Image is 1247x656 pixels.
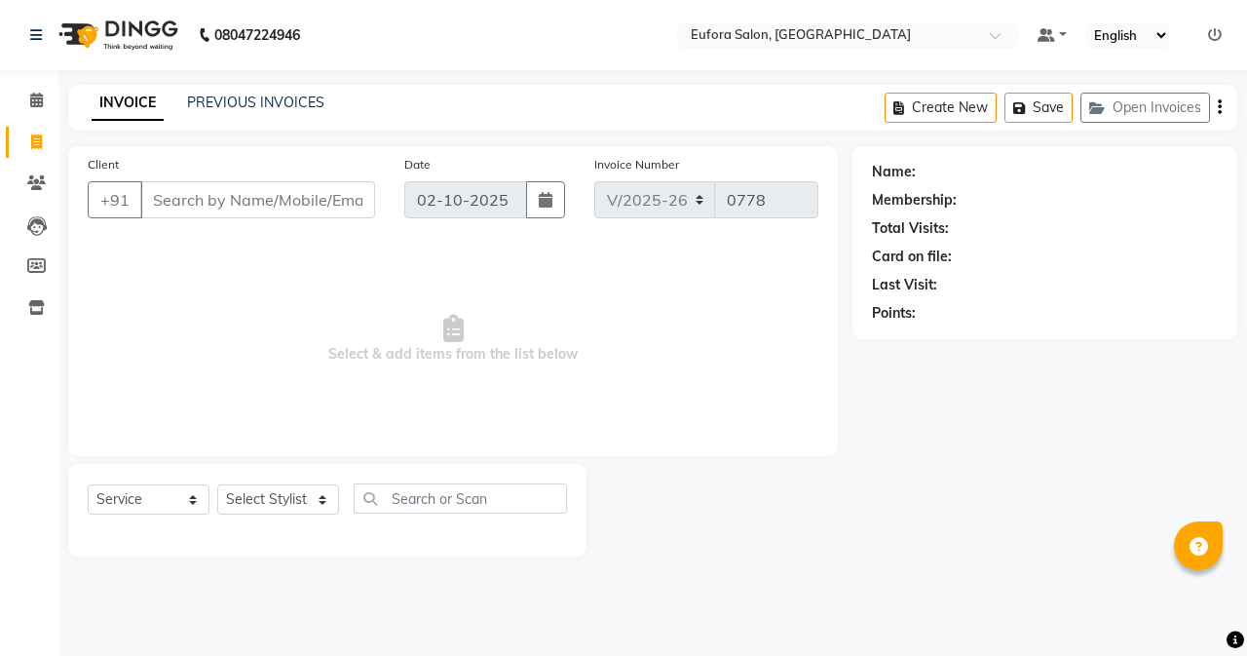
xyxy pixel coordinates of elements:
[214,8,300,62] b: 08047224946
[872,218,949,239] div: Total Visits:
[872,303,916,324] div: Points:
[872,162,916,182] div: Name:
[872,190,957,211] div: Membership:
[872,275,937,295] div: Last Visit:
[354,483,567,514] input: Search or Scan
[872,247,952,267] div: Card on file:
[187,94,324,111] a: PREVIOUS INVOICES
[88,156,119,174] label: Client
[92,86,164,121] a: INVOICE
[88,181,142,218] button: +91
[404,156,431,174] label: Date
[1004,93,1073,123] button: Save
[885,93,997,123] button: Create New
[1080,93,1210,123] button: Open Invoices
[88,242,818,437] span: Select & add items from the list below
[594,156,679,174] label: Invoice Number
[50,8,183,62] img: logo
[140,181,375,218] input: Search by Name/Mobile/Email/Code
